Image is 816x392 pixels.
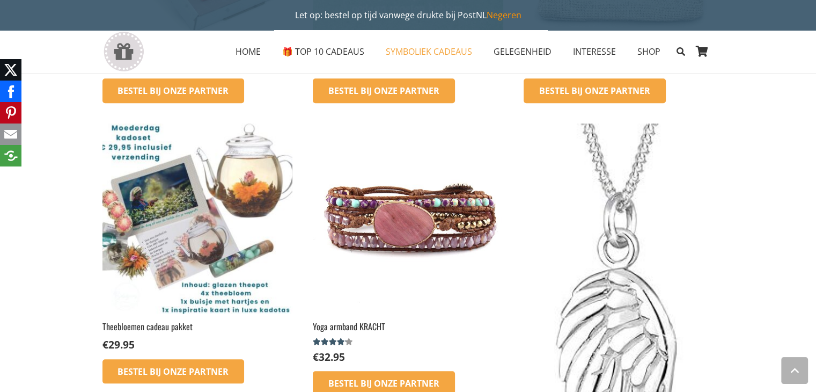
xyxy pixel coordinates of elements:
[483,38,562,65] a: GELEGENHEIDGELEGENHEID Menu
[487,9,521,21] a: Negeren
[102,337,108,352] span: €
[313,350,319,364] span: €
[102,337,135,352] bdi: 29.95
[313,78,455,103] a: Bestel bij onze Partner
[494,46,552,57] span: GELEGENHEID
[627,38,671,65] a: SHOPSHOP Menu
[225,38,271,65] a: HOMEHOME Menu
[102,32,145,72] a: gift-box-icon-grey-inspirerendwinkelen
[313,321,503,332] h2: Yoga armband KRACHT
[386,46,472,57] span: SYMBOLIEK CADEAUS
[690,30,714,73] a: Winkelwagen
[313,338,354,346] div: Gewaardeerd 4.00 uit 5
[313,124,503,314] img: Rhodaniet yoga armband voor everyday!
[102,359,245,384] a: Bestel bij onze Partner
[375,38,483,65] a: SYMBOLIEK CADEAUSSYMBOLIEK CADEAUS Menu
[102,124,292,352] a: Theebloemen cadeau pakket €29.95
[102,321,292,332] h2: Theebloemen cadeau pakket
[313,338,345,346] span: Gewaardeerd uit 5
[271,38,375,65] a: 🎁 TOP 10 CADEAUS🎁 TOP 10 CADEAUS Menu
[781,357,808,384] a: Terug naar top
[313,124,503,364] a: Yoga armband KRACHTGewaardeerd 4.00 uit 5 €32.95
[236,46,261,57] span: HOME
[524,78,666,103] a: Bestel bij onze Partner
[637,46,660,57] span: SHOP
[313,350,345,364] bdi: 32.95
[562,38,627,65] a: INTERESSEINTERESSE Menu
[573,46,616,57] span: INTERESSE
[102,78,245,103] a: Bestel bij onze Partner
[282,46,364,57] span: 🎁 TOP 10 CADEAUS
[102,124,292,314] img: Thee cadeau pakket Moederdag 2025 kado: Theebloemen Theepot voor een verjaardag of als vriendinne...
[671,38,690,65] a: Zoeken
